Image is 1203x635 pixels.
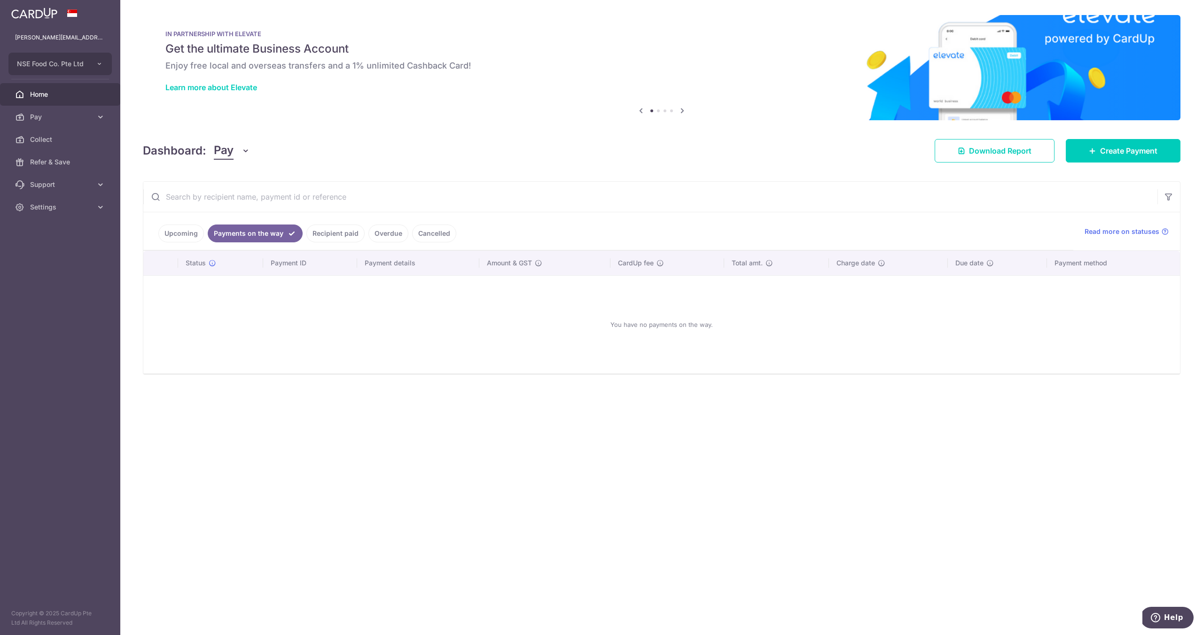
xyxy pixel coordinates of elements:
span: Amount & GST [487,258,532,268]
h4: Dashboard: [143,142,206,159]
div: You have no payments on the way. [155,283,1169,366]
span: CardUp fee [618,258,654,268]
img: Renovation banner [143,15,1180,120]
span: Support [30,180,92,189]
a: Overdue [368,225,408,242]
a: Upcoming [158,225,204,242]
p: IN PARTNERSHIP WITH ELEVATE [165,30,1158,38]
h6: Enjoy free local and overseas transfers and a 1% unlimited Cashback Card! [165,60,1158,71]
span: Download Report [969,145,1031,156]
a: Learn more about Elevate [165,83,257,92]
button: Pay [214,142,250,160]
a: Cancelled [412,225,456,242]
span: Total amt. [732,258,763,268]
span: Refer & Save [30,157,92,167]
input: Search by recipient name, payment id or reference [143,182,1157,212]
span: Create Payment [1100,145,1157,156]
span: Collect [30,135,92,144]
span: Settings [30,202,92,212]
span: Charge date [836,258,875,268]
h5: Get the ultimate Business Account [165,41,1158,56]
span: Pay [214,142,234,160]
span: Read more on statuses [1085,227,1159,236]
iframe: Opens a widget where you can find more information [1142,607,1194,630]
span: Pay [30,112,92,122]
a: Payments on the way [208,225,303,242]
p: [PERSON_NAME][EMAIL_ADDRESS][DOMAIN_NAME] [15,33,105,42]
a: Create Payment [1066,139,1180,163]
span: NSE Food Co. Pte Ltd [17,59,86,69]
th: Payment ID [263,251,358,275]
img: CardUp [11,8,57,19]
a: Recipient paid [306,225,365,242]
span: Status [186,258,206,268]
span: Home [30,90,92,99]
button: NSE Food Co. Pte Ltd [8,53,112,75]
th: Payment details [357,251,479,275]
span: Due date [955,258,984,268]
th: Payment method [1047,251,1180,275]
a: Read more on statuses [1085,227,1169,236]
a: Download Report [935,139,1055,163]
